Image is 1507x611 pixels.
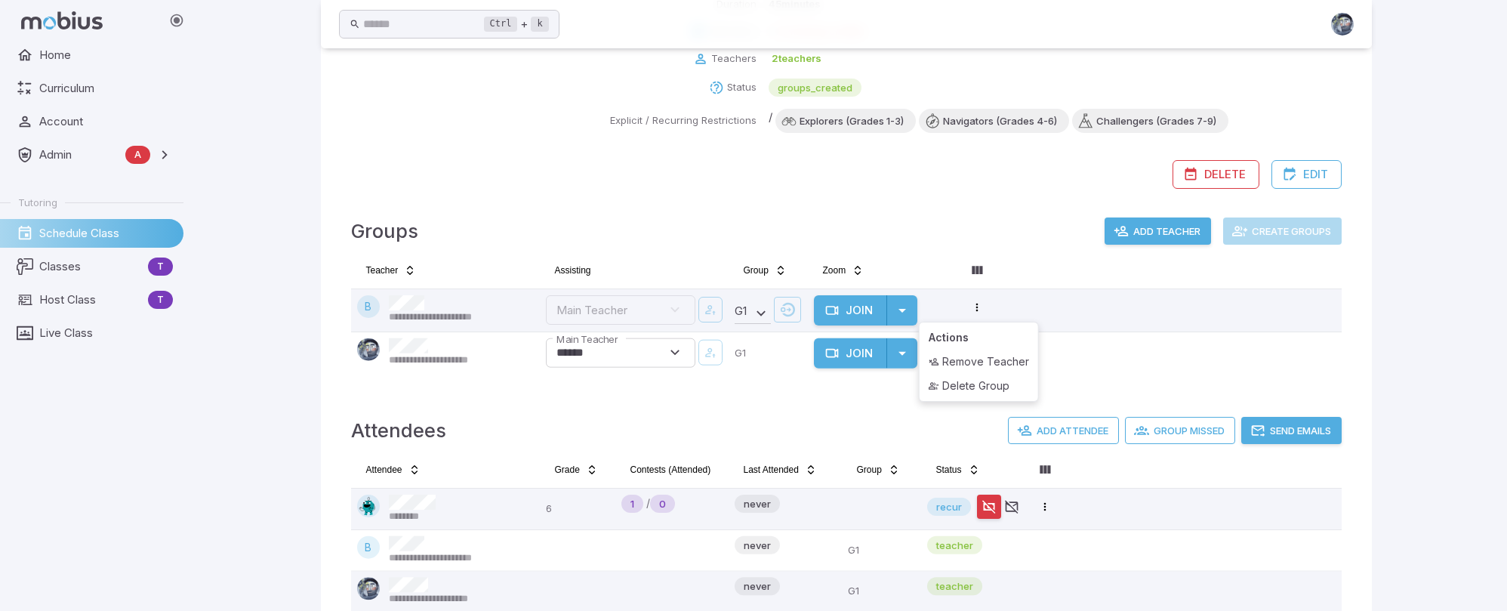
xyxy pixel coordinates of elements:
div: + [484,15,549,33]
label: Main Teacher [556,332,618,347]
div: Remove Teacher [923,350,1035,374]
div: Actions [923,326,1035,350]
img: andrew.jpg [1331,13,1354,35]
div: Delete Group [923,374,1035,398]
kbd: k [531,17,548,32]
kbd: Ctrl [484,17,518,32]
